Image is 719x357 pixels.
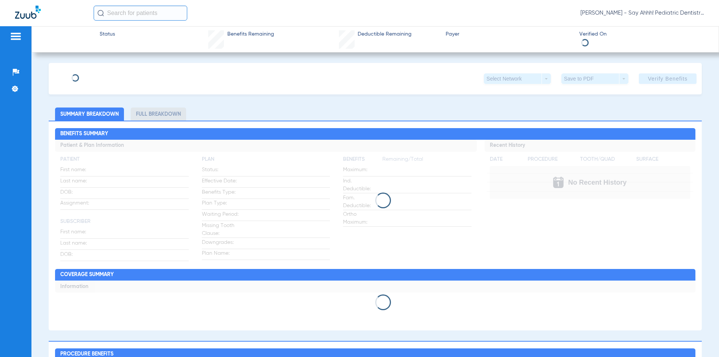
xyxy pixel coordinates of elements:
h2: Coverage Summary [55,269,695,281]
span: Benefits Remaining [227,30,274,38]
img: Zuub Logo [15,6,41,19]
span: Verified On [579,30,707,38]
li: Full Breakdown [131,108,186,121]
span: Deductible Remaining [358,30,412,38]
li: Summary Breakdown [55,108,124,121]
img: Search Icon [97,10,104,16]
img: hamburger-icon [10,32,22,41]
input: Search for patients [94,6,187,21]
span: [PERSON_NAME] - Say Ahhh! Pediatric Dentistry [580,9,704,17]
span: Status [100,30,115,38]
h2: Benefits Summary [55,128,695,140]
span: Payer [446,30,573,38]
